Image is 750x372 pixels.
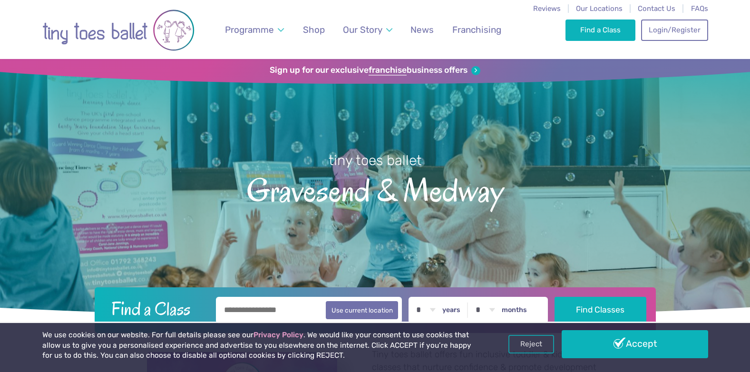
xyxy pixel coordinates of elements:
[326,301,399,319] button: Use current location
[42,6,195,54] img: tiny toes ballet
[270,65,480,76] a: Sign up for our exclusivefranchisebusiness offers
[576,4,623,13] a: Our Locations
[638,4,675,13] a: Contact Us
[508,335,554,353] a: Reject
[303,24,325,35] span: Shop
[641,20,708,40] a: Login/Register
[17,170,733,208] span: Gravesend & Medway
[562,330,708,358] a: Accept
[225,24,274,35] span: Programme
[104,297,209,321] h2: Find a Class
[343,24,382,35] span: Our Story
[691,4,708,13] a: FAQs
[253,331,303,339] a: Privacy Policy
[220,19,288,41] a: Programme
[338,19,397,41] a: Our Story
[555,297,646,323] button: Find Classes
[369,65,407,76] strong: franchise
[298,19,329,41] a: Shop
[42,330,475,361] p: We use cookies on our website. For full details please see our . We would like your consent to us...
[442,306,460,314] label: years
[410,24,434,35] span: News
[448,19,506,41] a: Franchising
[502,306,527,314] label: months
[452,24,501,35] span: Franchising
[565,20,635,40] a: Find a Class
[406,19,438,41] a: News
[329,152,422,168] small: tiny toes ballet
[533,4,561,13] a: Reviews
